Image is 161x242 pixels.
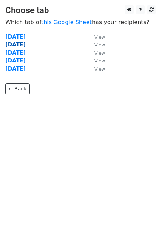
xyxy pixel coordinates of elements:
a: [DATE] [5,66,26,72]
p: Which tab of has your recipients? [5,18,156,26]
a: ← Back [5,83,30,94]
a: this Google Sheet [41,19,92,26]
a: [DATE] [5,57,26,64]
h3: Choose tab [5,5,156,16]
a: View [87,34,105,40]
a: View [87,42,105,48]
a: [DATE] [5,34,26,40]
a: View [87,50,105,56]
a: View [87,66,105,72]
small: View [94,34,105,40]
a: [DATE] [5,42,26,48]
small: View [94,66,105,72]
a: View [87,57,105,64]
small: View [94,50,105,56]
a: [DATE] [5,50,26,56]
small: View [94,42,105,48]
small: View [94,58,105,64]
iframe: Chat Widget [125,208,161,242]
